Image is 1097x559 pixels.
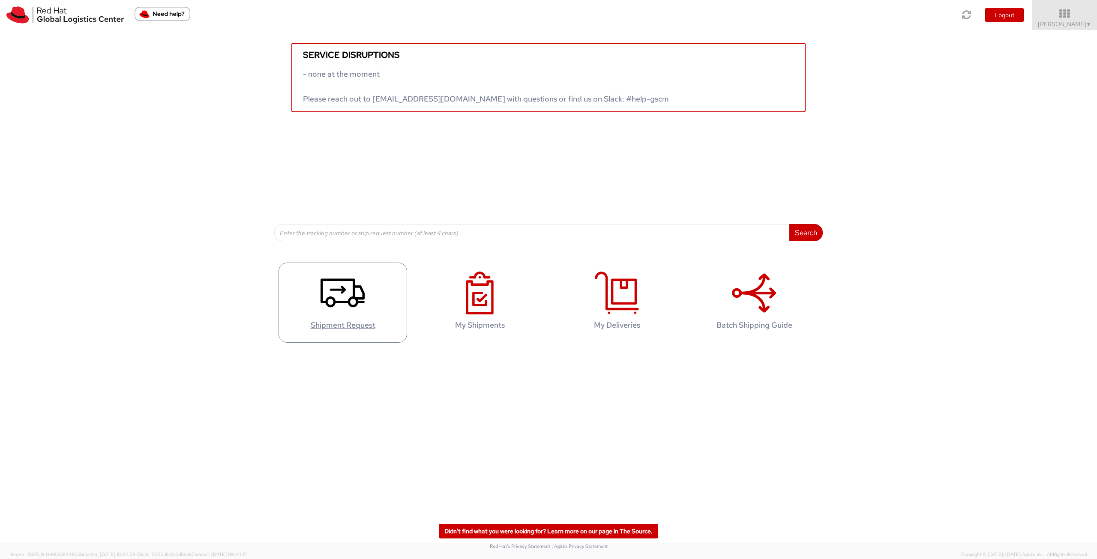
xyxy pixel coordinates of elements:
[303,50,794,60] h5: Service disruptions
[279,263,407,343] a: Shipment Request
[985,8,1024,22] button: Logout
[291,43,806,112] a: Service disruptions - none at the moment Please reach out to [EMAIL_ADDRESS][DOMAIN_NAME] with qu...
[1038,20,1091,28] span: [PERSON_NAME]
[195,551,247,557] span: master, [DATE] 09:34:17
[562,321,672,329] h4: My Deliveries
[274,224,790,241] input: Enter the tracking number or ship request number (at least 4 chars)
[83,551,135,557] span: master, [DATE] 10:22:58
[1086,21,1091,28] span: ▼
[425,321,535,329] h4: My Shipments
[416,263,544,343] a: My Shipments
[439,524,658,538] a: Didn't find what you were looking for? Learn more on our page in The Source.
[789,224,823,241] button: Search
[137,551,247,557] span: Client: 2025.18.0-5db8ab7
[551,543,608,549] a: | Agistix Privacy Statement
[490,543,550,549] a: Red Hat's Privacy Statement
[10,551,135,557] span: Server: 2025.19.0-b9208248b56
[690,263,818,343] a: Batch Shipping Guide
[6,6,124,24] img: rh-logistics-00dfa346123c4ec078e1.svg
[303,69,669,104] span: - none at the moment Please reach out to [EMAIL_ADDRESS][DOMAIN_NAME] with questions or find us o...
[961,551,1087,558] span: Copyright © [DATE]-[DATE] Agistix Inc., All Rights Reserved
[135,7,190,21] button: Need help?
[288,321,398,329] h4: Shipment Request
[553,263,681,343] a: My Deliveries
[699,321,809,329] h4: Batch Shipping Guide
